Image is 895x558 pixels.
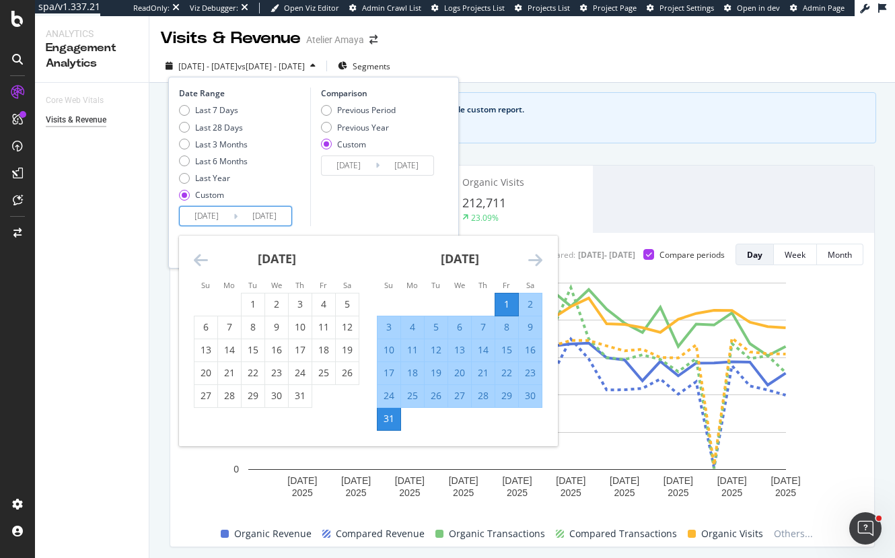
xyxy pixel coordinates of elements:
[218,366,241,380] div: 21
[265,339,289,361] td: Choose Wednesday, July 16, 2025 as your check-in date. It’s available.
[179,104,248,116] div: Last 7 Days
[289,316,312,339] td: Choose Thursday, July 10, 2025 as your check-in date. It’s available.
[519,366,542,380] div: 23
[659,3,714,13] span: Project Settings
[46,27,138,40] div: Analytics
[380,156,433,175] input: End Date
[569,526,677,542] span: Compared Transactions
[180,207,234,225] input: Start Date
[441,250,479,267] strong: [DATE]
[495,343,518,357] div: 15
[378,384,401,407] td: Selected. Sunday, August 24, 2025
[195,172,230,184] div: Last Year
[336,343,359,357] div: 19
[495,361,519,384] td: Selected. Friday, August 22, 2025
[425,343,448,357] div: 12
[378,366,400,380] div: 17
[321,139,396,150] div: Custom
[724,3,780,13] a: Open in dev
[218,361,242,384] td: Choose Monday, July 21, 2025 as your check-in date. It’s available.
[179,88,307,99] div: Date Range
[321,88,438,99] div: Comparison
[133,3,170,13] div: ReadOnly:
[425,366,448,380] div: 19
[265,389,288,403] div: 30
[448,366,471,380] div: 20
[425,316,448,339] td: Selected. Tuesday, August 5, 2025
[717,475,747,486] text: [DATE]
[292,487,313,498] text: 2025
[312,366,335,380] div: 25
[668,487,688,498] text: 2025
[336,320,359,334] div: 12
[471,212,499,223] div: 23.09%
[495,384,519,407] td: Selected. Friday, August 29, 2025
[289,320,312,334] div: 10
[271,3,339,13] a: Open Viz Editor
[519,389,542,403] div: 30
[195,155,248,167] div: Last 6 Months
[378,389,400,403] div: 24
[332,55,396,77] button: Segments
[320,280,327,290] small: Fr
[444,3,505,13] span: Logs Projects List
[321,122,396,133] div: Previous Year
[817,244,863,265] button: Month
[179,139,248,150] div: Last 3 Months
[242,384,265,407] td: Choose Tuesday, July 29, 2025 as your check-in date. It’s available.
[462,176,524,188] span: Organic Visits
[454,280,465,290] small: We
[194,316,218,339] td: Choose Sunday, July 6, 2025 as your check-in date. It’s available.
[519,361,542,384] td: Selected. Saturday, August 23, 2025
[425,389,448,403] div: 26
[265,293,289,316] td: Choose Wednesday, July 2, 2025 as your check-in date. It’s available.
[190,3,238,13] div: Viz Debugger:
[828,249,852,260] div: Month
[401,343,424,357] div: 11
[289,339,312,361] td: Choose Thursday, July 17, 2025 as your check-in date. It’s available.
[46,40,138,71] div: Engagement Analytics
[384,280,393,290] small: Su
[289,298,312,311] div: 3
[768,526,818,542] span: Others...
[774,244,817,265] button: Week
[341,475,371,486] text: [DATE]
[195,104,238,116] div: Last 7 Days
[362,3,421,13] span: Admin Crawl List
[448,339,472,361] td: Selected. Wednesday, August 13, 2025
[448,320,471,334] div: 6
[378,320,400,334] div: 3
[242,366,264,380] div: 22
[179,172,248,184] div: Last Year
[179,155,248,167] div: Last 6 Months
[353,61,390,72] span: Segments
[425,361,448,384] td: Selected. Tuesday, August 19, 2025
[401,339,425,361] td: Selected. Monday, August 11, 2025
[46,94,104,108] div: Core Web Vitals
[179,122,248,133] div: Last 28 Days
[472,389,495,403] div: 28
[721,487,742,498] text: 2025
[242,361,265,384] td: Choose Tuesday, July 22, 2025 as your check-in date. It’s available.
[242,293,265,316] td: Choose Tuesday, July 1, 2025 as your check-in date. It’s available.
[448,361,472,384] td: Selected. Wednesday, August 20, 2025
[610,475,639,486] text: [DATE]
[580,3,637,13] a: Project Page
[736,244,774,265] button: Day
[448,316,472,339] td: Selected. Wednesday, August 6, 2025
[46,94,117,108] a: Core Web Vitals
[194,361,218,384] td: Choose Sunday, July 20, 2025 as your check-in date. It’s available.
[265,316,289,339] td: Choose Wednesday, July 9, 2025 as your check-in date. It’s available.
[593,3,637,13] span: Project Page
[378,316,401,339] td: Selected. Sunday, August 3, 2025
[378,412,400,425] div: 31
[337,139,366,150] div: Custom
[647,3,714,13] a: Project Settings
[849,512,882,545] iframe: Intercom live chat
[775,487,796,498] text: 2025
[526,280,534,290] small: Sa
[664,475,693,486] text: [DATE]
[194,320,217,334] div: 6
[265,366,288,380] div: 23
[265,320,288,334] div: 9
